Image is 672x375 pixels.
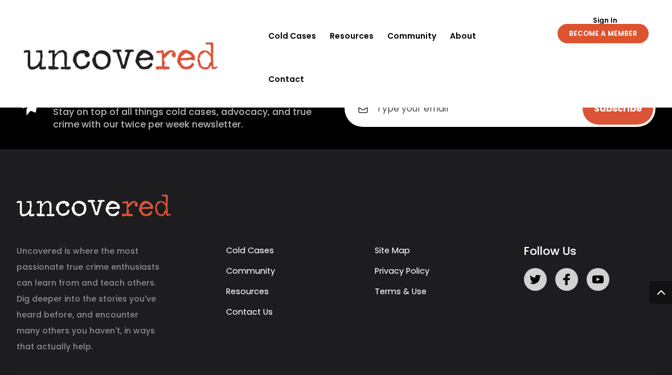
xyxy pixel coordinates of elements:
[226,306,273,318] a: Contact Us
[17,243,163,355] p: Uncovered is where the most passionate true crime enthusiasts can learn from and teach others. Di...
[53,106,327,131] h5: Stay on top of all things cold cases, advocacy, and true crime with our twice per week newsletter.
[558,24,649,43] a: BECOME A MEMBER
[587,17,624,24] a: Sign In
[14,34,228,77] img: Uncovered logo
[330,14,374,57] a: Resources
[226,245,274,256] a: Cold Cases
[524,243,655,259] h5: Follow Us
[226,265,275,277] a: Community
[387,14,436,57] a: Community
[345,90,655,127] input: Type your email
[268,57,304,101] a: Contact
[583,93,653,125] input: Subscribe
[268,14,316,57] a: Cold Cases
[375,286,427,297] a: Terms & Use
[226,286,269,297] a: Resources
[375,245,410,256] a: Site Map
[450,14,476,57] a: About
[375,265,429,277] a: Privacy Policy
